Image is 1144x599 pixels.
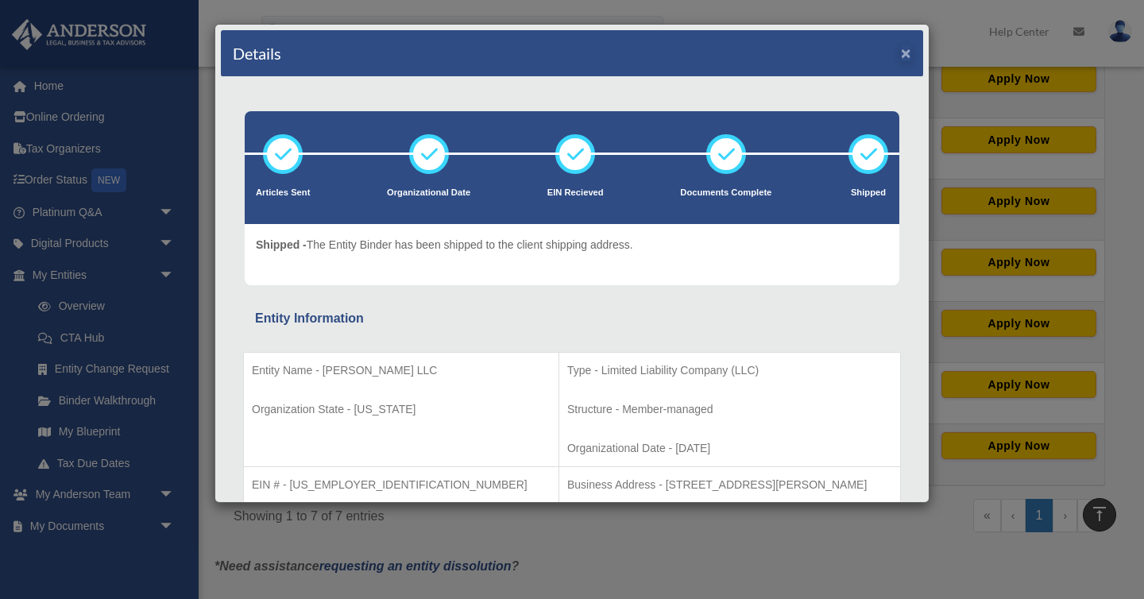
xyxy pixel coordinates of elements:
p: Type - Limited Liability Company (LLC) [567,361,892,381]
p: Organizational Date - [DATE] [567,439,892,458]
p: EIN Recieved [547,185,604,201]
p: Organization State - [US_STATE] [252,400,551,419]
p: Articles Sent [256,185,310,201]
div: Delete [6,79,1138,94]
div: Sort New > Old [6,51,1138,65]
p: Business Address - [STREET_ADDRESS][PERSON_NAME] [567,475,892,495]
div: Options [6,94,1138,108]
p: Organizational Date [387,185,470,201]
p: Entity Name - [PERSON_NAME] LLC [252,361,551,381]
div: Entity Information [255,307,889,330]
button: × [901,44,911,61]
p: Structure - Member-managed [567,400,892,419]
p: The Entity Binder has been shipped to the client shipping address. [256,235,633,255]
h4: Details [233,42,281,64]
p: EIN # - [US_EMPLOYER_IDENTIFICATION_NUMBER] [252,475,551,495]
div: Move To ... [6,65,1138,79]
p: Shipped [848,185,888,201]
p: Documents Complete [680,185,771,201]
div: Sign out [6,108,1138,122]
span: Shipped - [256,238,307,251]
div: Sort A > Z [6,37,1138,51]
div: Home [6,6,332,21]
